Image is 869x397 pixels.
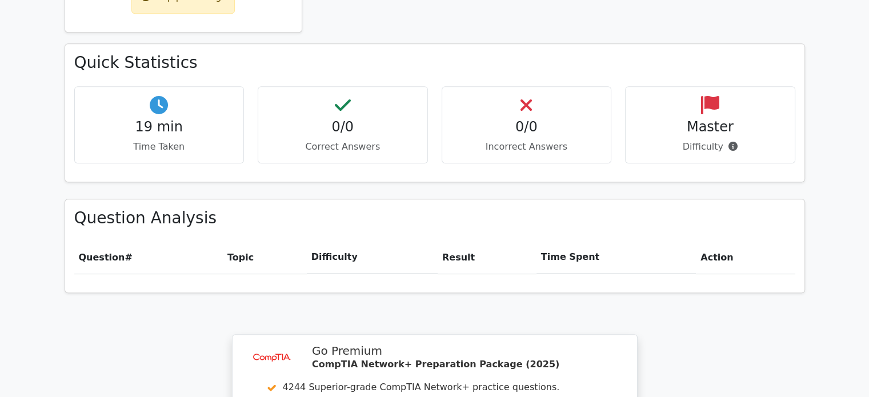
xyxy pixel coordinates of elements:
[635,140,786,154] p: Difficulty
[536,241,696,274] th: Time Spent
[74,241,223,274] th: #
[451,119,602,135] h4: 0/0
[451,140,602,154] p: Incorrect Answers
[307,241,438,274] th: Difficulty
[635,119,786,135] h4: Master
[223,241,307,274] th: Topic
[696,241,795,274] th: Action
[74,53,795,73] h3: Quick Statistics
[84,140,235,154] p: Time Taken
[267,119,418,135] h4: 0/0
[267,140,418,154] p: Correct Answers
[84,119,235,135] h4: 19 min
[79,252,125,263] span: Question
[74,208,795,228] h3: Question Analysis
[438,241,536,274] th: Result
